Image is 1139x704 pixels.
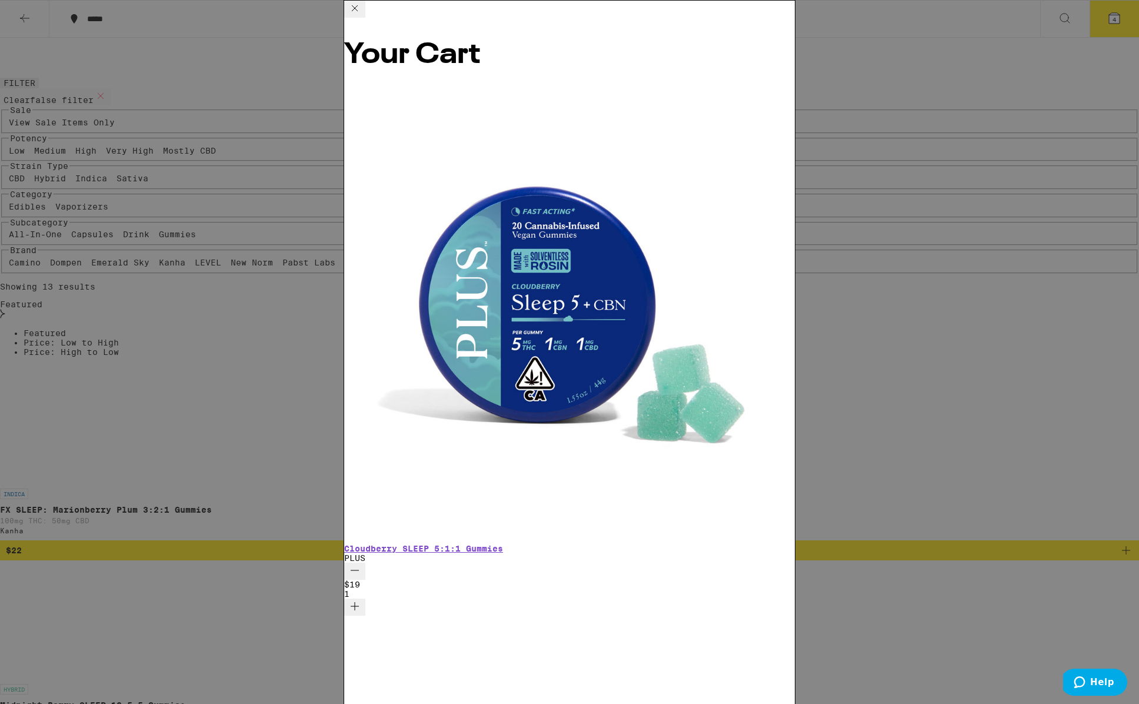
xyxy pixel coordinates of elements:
div: $19 [344,580,795,589]
a: Cloudberry SLEEP 5:1:1 Gummies [344,544,503,553]
button: Decrement [344,563,365,580]
p: PLUS [344,553,795,563]
iframe: Opens a widget where you can find more information [1063,669,1127,698]
div: 1 [344,589,795,599]
img: PLUS - Cloudberry SLEEP 5:1:1 Gummies [344,93,795,544]
h2: Your Cart [344,41,795,69]
button: Increment [344,599,365,616]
